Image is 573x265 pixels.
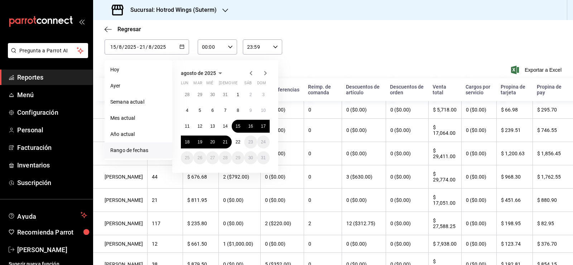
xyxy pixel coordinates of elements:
button: 20 de agosto de 2025 [206,136,219,148]
button: 16 de agosto de 2025 [244,120,257,133]
button: 26 de agosto de 2025 [193,151,206,164]
button: 18 de agosto de 2025 [181,136,193,148]
span: Menú [17,90,87,100]
th: $ 27,588.25 [428,212,461,235]
button: 3 de agosto de 2025 [257,88,270,101]
th: 1 ($1,000.00) [218,235,260,253]
th: $ 66.98 [496,101,532,119]
th: $ 1,856.45 [533,142,573,165]
button: 14 de agosto de 2025 [219,120,231,133]
input: Year [124,44,136,50]
th: $ 295.70 [533,101,573,119]
th: 2 [304,212,342,235]
th: 0 ($0.00) [461,165,497,189]
th: 0 ($0.00) [461,119,497,142]
th: Cargos por servicio [461,78,497,101]
button: agosto de 2025 [181,69,225,77]
abbr: 4 de agosto de 2025 [186,108,188,113]
abbr: 14 de agosto de 2025 [223,124,227,129]
th: Descuentos de artículo [342,78,386,101]
th: $ 1,200.63 [496,142,532,165]
abbr: 30 de agosto de 2025 [248,155,253,160]
button: 2 de agosto de 2025 [244,88,257,101]
button: 31 de agosto de 2025 [257,151,270,164]
span: Personal [17,125,87,135]
th: Descuentos de orden [386,78,428,101]
span: / [116,44,119,50]
th: $ 451.66 [496,189,532,212]
abbr: 31 de agosto de 2025 [261,155,266,160]
th: $ 968.30 [496,165,532,189]
abbr: 16 de agosto de 2025 [248,124,253,129]
th: 0 ($0.00) [342,235,386,253]
span: [PERSON_NAME] [17,245,87,255]
th: $ 239.51 [496,119,532,142]
span: agosto de 2025 [181,70,216,76]
button: 5 de agosto de 2025 [193,104,206,117]
abbr: 22 de agosto de 2025 [236,139,240,145]
abbr: domingo [257,81,266,88]
a: Pregunta a Parrot AI [5,52,88,60]
abbr: 26 de agosto de 2025 [197,155,202,160]
th: 0 ($0.00) [461,142,497,165]
abbr: 27 de agosto de 2025 [210,155,215,160]
abbr: lunes [181,81,188,88]
th: 12 [147,235,183,253]
th: 0 [304,142,342,165]
abbr: 25 de agosto de 2025 [185,155,189,160]
th: Propina de tarjeta [496,78,532,101]
span: Regresar [117,26,141,33]
abbr: miércoles [206,81,213,88]
th: 0 [304,189,342,212]
th: max prueba [93,142,147,165]
button: 30 de agosto de 2025 [244,151,257,164]
button: 4 de agosto de 2025 [181,104,193,117]
li: Semana actual [105,94,172,110]
button: Exportar a Excel [512,66,562,74]
th: $ 198.95 [496,212,532,235]
th: 0 ($0.00) [386,142,428,165]
th: 0 ($0.00) [386,212,428,235]
th: Nombre [93,78,147,101]
button: open_drawer_menu [79,19,85,24]
abbr: 23 de agosto de 2025 [248,139,253,145]
button: 11 de agosto de 2025 [181,120,193,133]
button: Regresar [105,26,141,33]
abbr: 5 de agosto de 2025 [199,108,201,113]
button: 6 de agosto de 2025 [206,104,219,117]
input: Year [154,44,166,50]
button: 7 de agosto de 2025 [219,104,231,117]
button: 12 de agosto de 2025 [193,120,206,133]
th: $ 29,411.00 [428,142,461,165]
th: $ 811.95 [183,189,218,212]
th: 0 [304,101,342,119]
li: Hoy [105,62,172,78]
th: [PERSON_NAME] [93,101,147,119]
th: $ 17,064.00 [428,119,461,142]
abbr: 20 de agosto de 2025 [210,139,215,145]
th: 0 ($0.00) [260,235,304,253]
abbr: 9 de agosto de 2025 [249,108,252,113]
th: 0 ($0.00) [386,101,428,119]
button: 15 de agosto de 2025 [232,120,244,133]
abbr: 2 de agosto de 2025 [249,92,252,97]
abbr: sábado [244,81,252,88]
th: $ 29,774.00 [428,165,461,189]
span: - [137,44,139,50]
abbr: 30 de julio de 2025 [210,92,215,97]
th: $ 5,718.00 [428,101,461,119]
span: Reportes [17,72,87,82]
span: / [146,44,148,50]
th: $ 82.95 [533,212,573,235]
th: [PERSON_NAME] [93,235,147,253]
span: / [152,44,154,50]
span: Configuración [17,108,87,117]
button: Pregunta a Parrot AI [8,43,88,58]
input: Month [119,44,122,50]
th: 0 ($0.00) [461,235,497,253]
span: Ayuda [17,211,78,219]
button: 29 de julio de 2025 [193,88,206,101]
th: $ 235.80 [183,212,218,235]
button: 9 de agosto de 2025 [244,104,257,117]
abbr: 18 de agosto de 2025 [185,139,189,145]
